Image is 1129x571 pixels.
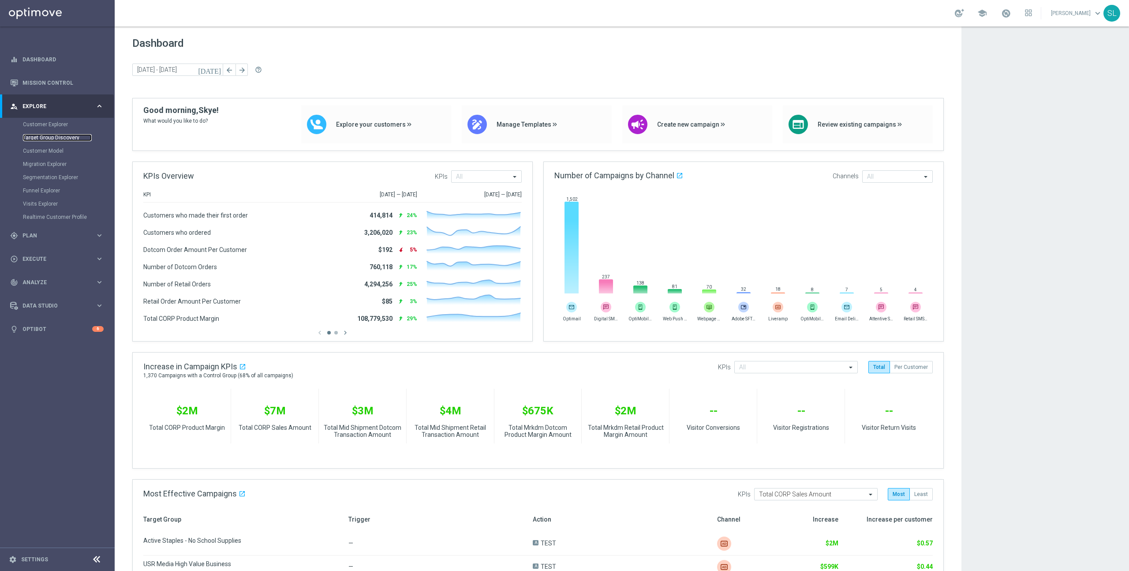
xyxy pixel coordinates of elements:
i: lightbulb [10,325,18,333]
div: Migration Explorer [23,158,114,171]
div: Optibot [10,317,104,341]
a: Customer Model [23,147,92,154]
span: Analyze [22,280,95,285]
i: keyboard_arrow_right [95,102,104,110]
a: Realtime Customer Profile [23,214,92,221]
i: settings [9,556,17,563]
div: Dashboard [10,48,104,71]
span: school [977,8,987,18]
i: keyboard_arrow_right [95,231,104,240]
div: Target Group Discovery [23,131,114,144]
i: keyboard_arrow_right [95,255,104,263]
i: person_search [10,102,18,110]
a: Dashboard [22,48,104,71]
div: Funnel Explorer [23,184,114,197]
div: Execute [10,255,95,263]
i: equalizer [10,56,18,64]
button: play_circle_outline Execute keyboard_arrow_right [10,255,104,263]
a: Optibot [22,317,92,341]
button: equalizer Dashboard [10,56,104,63]
div: Explore [10,102,95,110]
i: gps_fixed [10,232,18,240]
a: Mission Control [22,71,104,94]
div: Customer Model [23,144,114,158]
i: keyboard_arrow_right [95,301,104,310]
span: Data Studio [22,303,95,308]
a: Customer Explorer [23,121,92,128]
a: [PERSON_NAME]keyboard_arrow_down [1050,7,1103,20]
span: Plan [22,233,95,238]
div: Customer Explorer [23,118,114,131]
i: track_changes [10,278,18,286]
div: Data Studio [10,302,95,310]
div: Visits Explorer [23,197,114,210]
a: Funnel Explorer [23,187,92,194]
a: Migration Explorer [23,161,92,168]
button: track_changes Analyze keyboard_arrow_right [10,279,104,286]
div: Segmentation Explorer [23,171,114,184]
button: Data Studio keyboard_arrow_right [10,302,104,309]
button: Mission Control [10,79,104,86]
div: Plan [10,232,95,240]
a: Visits Explorer [23,200,92,207]
div: SL [1103,5,1120,22]
a: Segmentation Explorer [23,174,92,181]
div: Analyze [10,278,95,286]
button: person_search Explore keyboard_arrow_right [10,103,104,110]
div: 6 [92,326,104,332]
div: Realtime Customer Profile [23,210,114,224]
button: lightbulb Optibot 6 [10,326,104,333]
span: Explore [22,104,95,109]
a: Target Group Discovery [23,134,92,141]
span: Execute [22,256,95,262]
i: keyboard_arrow_right [95,278,104,286]
a: Settings [21,557,48,562]
button: gps_fixed Plan keyboard_arrow_right [10,232,104,239]
span: keyboard_arrow_down [1093,8,1103,18]
div: Mission Control [10,71,104,94]
i: play_circle_outline [10,255,18,263]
